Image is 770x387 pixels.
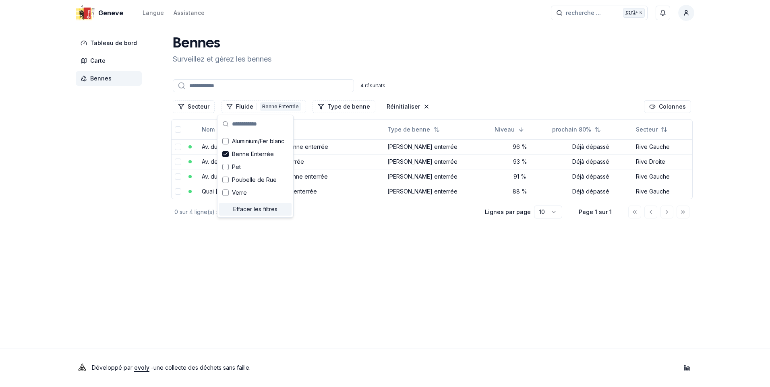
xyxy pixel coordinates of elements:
[495,126,515,134] span: Niveau
[232,137,284,145] span: Aluminium/Fer blanc
[143,8,164,18] button: Langue
[92,362,250,373] p: Développé par - une collecte des déchets sans faille .
[143,9,164,17] div: Langue
[633,169,692,184] td: Rive Gauche
[382,100,435,113] button: Réinitialiser les filtres
[76,3,95,23] img: Geneve Logo
[232,150,274,158] span: Benne Enterrée
[384,154,491,169] td: [PERSON_NAME] enterrée
[174,208,472,216] div: 0 sur 4 ligne(s) sélectionnée(s).
[383,123,445,136] button: Not sorted. Click to sort ascending.
[313,100,375,113] button: Filtrer les lignes
[98,8,123,18] span: Geneve
[495,158,546,166] div: 93 %
[175,173,181,180] button: select-row
[552,173,629,181] div: Déjà dépassé
[495,187,546,196] div: 88 %
[575,208,615,216] div: Page 1 sur 1
[175,188,181,195] button: select-row
[551,6,648,20] button: recherche ...Ctrl+K
[90,39,137,47] span: Tableau de bord
[219,203,292,216] div: Effacer les filtres
[384,169,491,184] td: [PERSON_NAME] enterrée
[174,8,205,18] a: Assistance
[633,154,692,169] td: Rive Droite
[90,57,106,65] span: Carte
[173,54,271,65] p: Surveillez et gérez les bennes
[360,82,385,89] div: 4 résultats
[387,126,430,134] span: Type de benne
[76,54,145,68] a: Carte
[202,143,328,150] a: Av. du Mail 25 (Plainpalais) 1/2 - Benne enterrée
[490,123,529,136] button: Sorted descending. Click to sort ascending.
[552,143,629,151] div: Déjà dépassé
[633,139,692,154] td: Rive Gauche
[76,361,89,374] img: Evoly Logo
[495,143,546,151] div: 96 %
[384,184,491,199] td: [PERSON_NAME] enterrée
[134,364,149,371] a: evoly
[202,126,215,134] span: Nom
[260,102,301,111] div: Benne Enterrée
[175,126,181,133] button: select-all
[197,123,229,136] button: Not sorted. Click to sort ascending.
[644,100,691,113] button: Cocher les colonnes
[552,126,591,134] span: prochain 80%
[173,100,215,113] button: Filtrer les lignes
[175,144,181,150] button: select-row
[547,123,606,136] button: Not sorted. Click to sort ascending.
[90,74,112,82] span: Bennes
[202,188,317,195] a: Quai [PERSON_NAME] 30 - Benne enterrée
[552,158,629,166] div: Déjà dépassé
[76,71,145,86] a: Bennes
[633,184,692,199] td: Rive Gauche
[384,139,491,154] td: [PERSON_NAME] enterrée
[232,163,241,171] span: Pet
[232,189,247,197] span: Verre
[636,126,658,134] span: Secteur
[495,173,546,181] div: 91 %
[485,208,531,216] p: Lignes par page
[552,187,629,196] div: Déjà dépassé
[76,36,145,50] a: Tableau de bord
[173,36,271,52] h1: Bennes
[202,173,328,180] a: Av. du Mail 25 (Plainpalais) 2/2- Benne enterrée
[221,100,306,113] button: Filtrer les lignes
[631,123,672,136] button: Not sorted. Click to sort ascending.
[202,158,304,165] a: Av. de Châtelaine 50 - Benne enterrée
[232,176,277,184] span: Poubelle de Rue
[175,159,181,165] button: select-row
[76,8,126,18] a: Geneve
[566,9,601,17] span: recherche ...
